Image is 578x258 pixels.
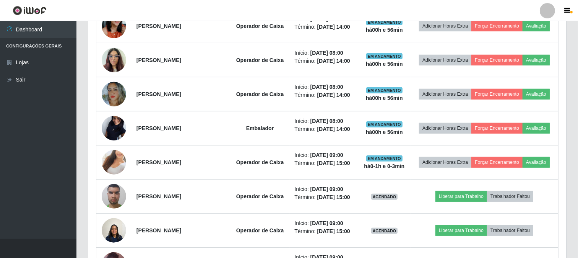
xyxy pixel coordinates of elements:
button: Forçar Encerramento [471,21,523,31]
img: 1704159862807.jpeg [102,4,126,48]
img: 1742948591558.jpeg [102,101,126,155]
li: Término: [294,227,354,235]
button: Avaliação [523,123,550,134]
span: AGENDADO [371,194,398,200]
time: [DATE] 09:00 [310,220,343,226]
time: [DATE] 08:00 [310,118,343,124]
strong: [PERSON_NAME] [136,227,181,234]
strong: Operador de Caixa [236,227,284,234]
span: AGENDADO [371,228,398,234]
li: Término: [294,159,354,167]
button: Liberar para Trabalho [435,191,487,202]
strong: Operador de Caixa [236,57,284,63]
strong: [PERSON_NAME] [136,125,181,131]
button: Adicionar Horas Extra [419,123,471,134]
span: EM ANDAMENTO [366,155,403,162]
strong: [PERSON_NAME] [136,57,181,63]
li: Término: [294,23,354,31]
time: [DATE] 14:00 [317,24,350,30]
button: Trabalhador Faltou [487,225,533,236]
li: Término: [294,193,354,201]
time: [DATE] 15:00 [317,160,350,166]
strong: há 00 h e 56 min [366,61,403,67]
strong: [PERSON_NAME] [136,91,181,97]
li: Término: [294,91,354,99]
time: [DATE] 08:00 [310,84,343,90]
li: Início: [294,83,354,91]
li: Início: [294,117,354,125]
button: Adicionar Horas Extra [419,55,471,65]
button: Trabalhador Faltou [487,191,533,202]
img: 1754053827019.jpeg [102,79,126,109]
img: 1743385442240.jpeg [102,44,126,76]
strong: há 00 h e 56 min [366,95,403,101]
strong: há 0-1 h e 0-3 min [364,163,405,169]
strong: Embalador [246,125,274,131]
span: EM ANDAMENTO [366,121,403,127]
time: [DATE] 09:00 [310,186,343,192]
button: Avaliação [523,21,550,31]
time: [DATE] 14:00 [317,126,350,132]
button: Adicionar Horas Extra [419,157,471,168]
img: CoreUI Logo [13,6,47,15]
li: Início: [294,185,354,193]
time: [DATE] 15:00 [317,228,350,234]
button: Adicionar Horas Extra [419,21,471,31]
time: [DATE] 09:00 [310,152,343,158]
button: Avaliação [523,55,550,65]
time: [DATE] 15:00 [317,194,350,200]
span: EM ANDAMENTO [366,53,403,59]
button: Forçar Encerramento [471,123,523,134]
button: Avaliação [523,89,550,100]
button: Avaliação [523,157,550,168]
strong: Operador de Caixa [236,91,284,97]
li: Término: [294,125,354,133]
button: Forçar Encerramento [471,55,523,65]
li: Término: [294,57,354,65]
span: EM ANDAMENTO [366,19,403,25]
time: [DATE] 08:00 [310,50,343,56]
time: [DATE] 14:00 [317,92,350,98]
button: Adicionar Horas Extra [419,89,471,100]
button: Liberar para Trabalho [435,225,487,236]
img: 1752717183339.jpeg [102,214,126,247]
strong: [PERSON_NAME] [136,23,181,29]
button: Forçar Encerramento [471,157,523,168]
button: Forçar Encerramento [471,89,523,100]
strong: há 00 h e 56 min [366,129,403,135]
time: [DATE] 14:00 [317,58,350,64]
strong: [PERSON_NAME] [136,193,181,199]
img: 1740001732650.jpeg [102,180,126,212]
strong: [PERSON_NAME] [136,159,181,165]
span: EM ANDAMENTO [366,87,403,93]
img: 1749153095661.jpeg [102,140,126,184]
li: Início: [294,151,354,159]
strong: Operador de Caixa [236,193,284,199]
strong: Operador de Caixa [236,159,284,165]
li: Início: [294,219,354,227]
li: Início: [294,49,354,57]
strong: há 00 h e 56 min [366,27,403,33]
strong: Operador de Caixa [236,23,284,29]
